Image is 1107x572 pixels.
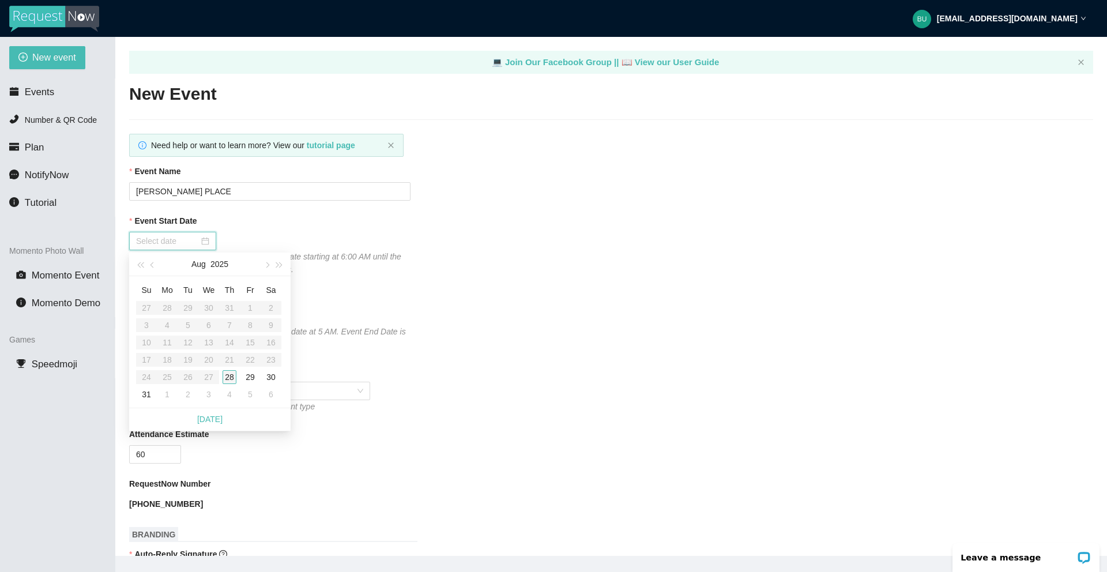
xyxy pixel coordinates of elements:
[219,368,240,386] td: 2025-08-28
[243,370,257,384] div: 29
[136,281,157,299] th: Su
[240,281,261,299] th: Fr
[138,141,146,149] span: info-circle
[219,281,240,299] th: Th
[129,252,401,274] i: Your event will accept text messages on this date starting at 6:00 AM until the Event End Date. E...
[32,298,100,308] span: Momento Demo
[9,86,19,96] span: calendar
[240,386,261,403] td: 2025-09-05
[25,115,97,125] span: Number & QR Code
[261,368,281,386] td: 2025-08-30
[9,46,85,69] button: plus-circleNew event
[210,253,228,276] button: 2025
[197,415,223,424] a: [DATE]
[9,170,19,179] span: message
[223,370,236,384] div: 28
[307,141,355,150] a: tutorial page
[134,550,217,559] b: Auto-Reply Signature
[937,14,1078,23] strong: [EMAIL_ADDRESS][DOMAIN_NAME]
[9,114,19,124] span: phone
[181,387,195,401] div: 2
[134,165,180,178] b: Event Name
[136,235,199,247] input: Select date
[16,270,26,280] span: camera
[261,386,281,403] td: 2025-09-06
[9,197,19,207] span: info-circle
[157,386,178,403] td: 2025-09-01
[160,387,174,401] div: 1
[129,428,209,441] b: Attendance Estimate
[202,387,216,401] div: 3
[622,57,720,67] a: laptop View our User Guide
[178,281,198,299] th: Tu
[913,10,931,28] img: 07662e4d09af7917c33746ef8cd57b33
[492,57,503,67] span: laptop
[25,197,57,208] span: Tutorial
[264,370,278,384] div: 30
[198,386,219,403] td: 2025-09-03
[25,142,44,153] span: Plan
[25,170,69,180] span: NotifyNow
[129,499,203,509] b: [PHONE_NUMBER]
[264,387,278,401] div: 6
[32,50,76,65] span: New event
[134,215,197,227] b: Event Start Date
[219,550,227,558] span: question-circle
[1080,16,1086,21] span: down
[32,359,77,370] span: Speedmoji
[32,270,100,281] span: Momento Event
[191,253,206,276] button: Aug
[387,142,394,149] button: close
[9,142,19,152] span: credit-card
[18,52,28,63] span: plus-circle
[240,368,261,386] td: 2025-08-29
[178,386,198,403] td: 2025-09-02
[219,386,240,403] td: 2025-09-04
[16,359,26,368] span: trophy
[9,6,99,32] img: RequestNow
[129,527,178,542] span: BRANDING
[151,141,355,150] span: Need help or want to learn more? View our
[261,281,281,299] th: Sa
[243,387,257,401] div: 5
[622,57,632,67] span: laptop
[129,182,411,201] input: Janet's and Mark's Wedding
[223,387,236,401] div: 4
[492,57,622,67] a: laptop Join Our Facebook Group ||
[129,82,1093,106] h2: New Event
[25,86,54,97] span: Events
[945,536,1107,572] iframe: LiveChat chat widget
[129,477,211,490] b: RequestNow Number
[1078,59,1085,66] button: close
[157,281,178,299] th: Mo
[140,387,153,401] div: 31
[136,386,157,403] td: 2025-08-31
[198,281,219,299] th: We
[16,298,26,307] span: info-circle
